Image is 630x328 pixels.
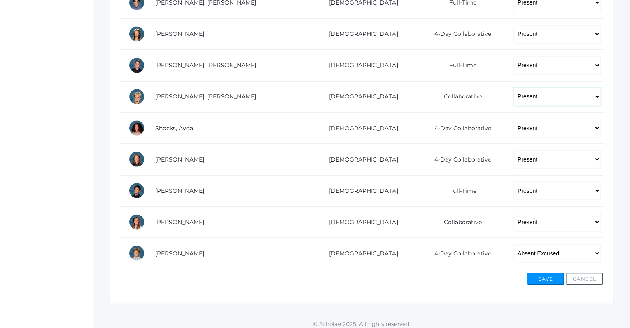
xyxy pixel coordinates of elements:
td: [DEMOGRAPHIC_DATA] [307,81,414,112]
a: [PERSON_NAME], [PERSON_NAME] [155,93,256,100]
a: [PERSON_NAME] [155,30,204,37]
div: Matteo Soratorio [128,182,145,199]
td: [DEMOGRAPHIC_DATA] [307,175,414,206]
a: [PERSON_NAME] [155,218,204,225]
div: Zade Wilson [128,245,145,261]
td: [DEMOGRAPHIC_DATA] [307,18,414,49]
div: Ryder Roberts [128,57,145,73]
td: [DEMOGRAPHIC_DATA] [307,143,414,175]
td: 4-Day Collaborative [414,112,505,143]
a: Shocks, Ayda [155,124,193,131]
button: Save [527,272,564,285]
a: [PERSON_NAME], [PERSON_NAME] [155,61,256,69]
div: Ayda Shocks [128,119,145,136]
td: [DEMOGRAPHIC_DATA] [307,206,414,237]
div: Reagan Reynolds [128,26,145,42]
td: 4-Day Collaborative [414,237,505,269]
button: Cancel [566,272,603,285]
td: Full-Time [414,49,505,81]
a: [PERSON_NAME] [155,249,204,257]
div: Ayla Smith [128,151,145,167]
td: [DEMOGRAPHIC_DATA] [307,49,414,81]
div: Levi Sergey [128,88,145,105]
td: Full-Time [414,175,505,206]
a: [PERSON_NAME] [155,155,204,163]
td: [DEMOGRAPHIC_DATA] [307,237,414,269]
a: [PERSON_NAME] [155,187,204,194]
div: Arielle White [128,213,145,230]
td: Collaborative [414,206,505,237]
td: Collaborative [414,81,505,112]
td: 4-Day Collaborative [414,143,505,175]
td: [DEMOGRAPHIC_DATA] [307,112,414,143]
td: 4-Day Collaborative [414,18,505,49]
p: © Scholae 2025. All rights reserved. [93,319,630,328]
